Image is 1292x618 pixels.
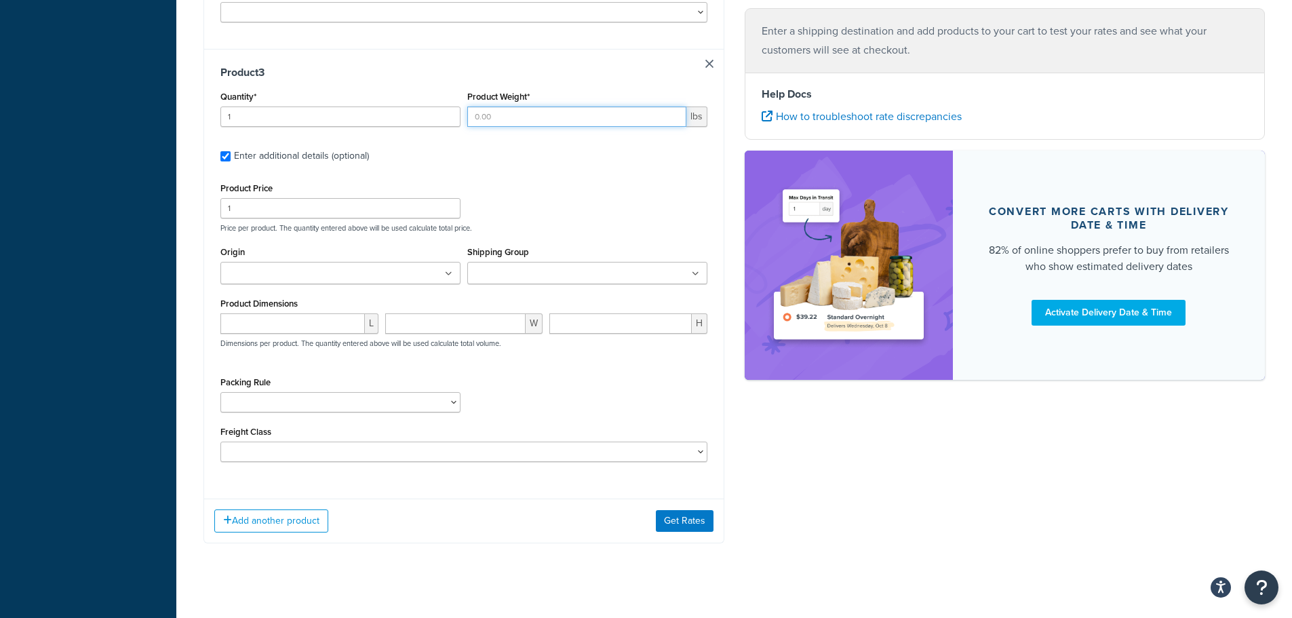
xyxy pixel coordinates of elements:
a: How to troubleshoot rate discrepancies [762,109,962,124]
input: 0.0 [220,107,461,127]
a: Activate Delivery Date & Time [1032,300,1186,326]
h4: Help Docs [762,86,1249,102]
div: 82% of online shoppers prefer to buy from retailers who show estimated delivery dates [985,242,1233,275]
label: Origin [220,247,245,257]
div: Convert more carts with delivery date & time [985,205,1233,232]
p: Dimensions per product. The quantity entered above will be used calculate total volume. [217,339,501,348]
button: Add another product [214,509,328,533]
label: Shipping Group [467,247,529,257]
label: Freight Class [220,427,271,437]
input: Enter additional details (optional) [220,151,231,161]
input: 0.00 [467,107,686,127]
span: lbs [686,107,707,127]
label: Product Weight* [467,92,530,102]
label: Packing Rule [220,377,271,387]
label: Product Dimensions [220,298,298,309]
label: Quantity* [220,92,256,102]
h3: Product 3 [220,66,707,79]
span: H [692,313,707,334]
p: Price per product. The quantity entered above will be used calculate total price. [217,223,711,233]
label: Product Price [220,183,273,193]
button: Open Resource Center [1245,571,1278,604]
a: Remove Item [705,60,713,68]
span: L [365,313,378,334]
span: W [526,313,543,334]
p: Enter a shipping destination and add products to your cart to test your rates and see what your c... [762,22,1249,60]
img: feature-image-ddt-36eae7f7280da8017bfb280eaccd9c446f90b1fe08728e4019434db127062ab4.png [765,171,933,360]
button: Get Rates [656,510,713,532]
div: Enter additional details (optional) [234,147,369,166]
